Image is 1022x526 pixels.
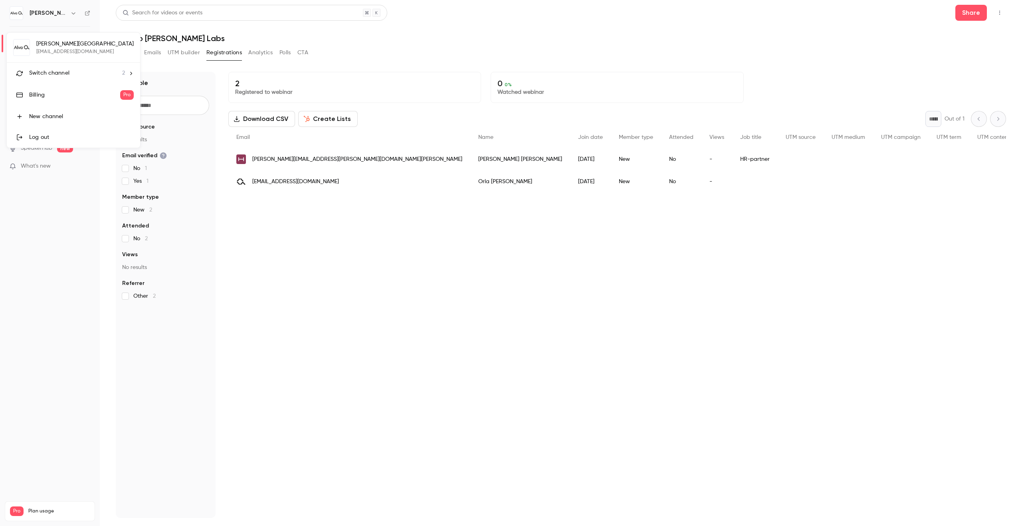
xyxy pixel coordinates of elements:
div: Log out [29,133,134,141]
div: Billing [29,91,120,99]
div: New channel [29,113,134,121]
span: Pro [120,90,134,100]
span: Switch channel [29,69,69,77]
span: 2 [122,69,125,77]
